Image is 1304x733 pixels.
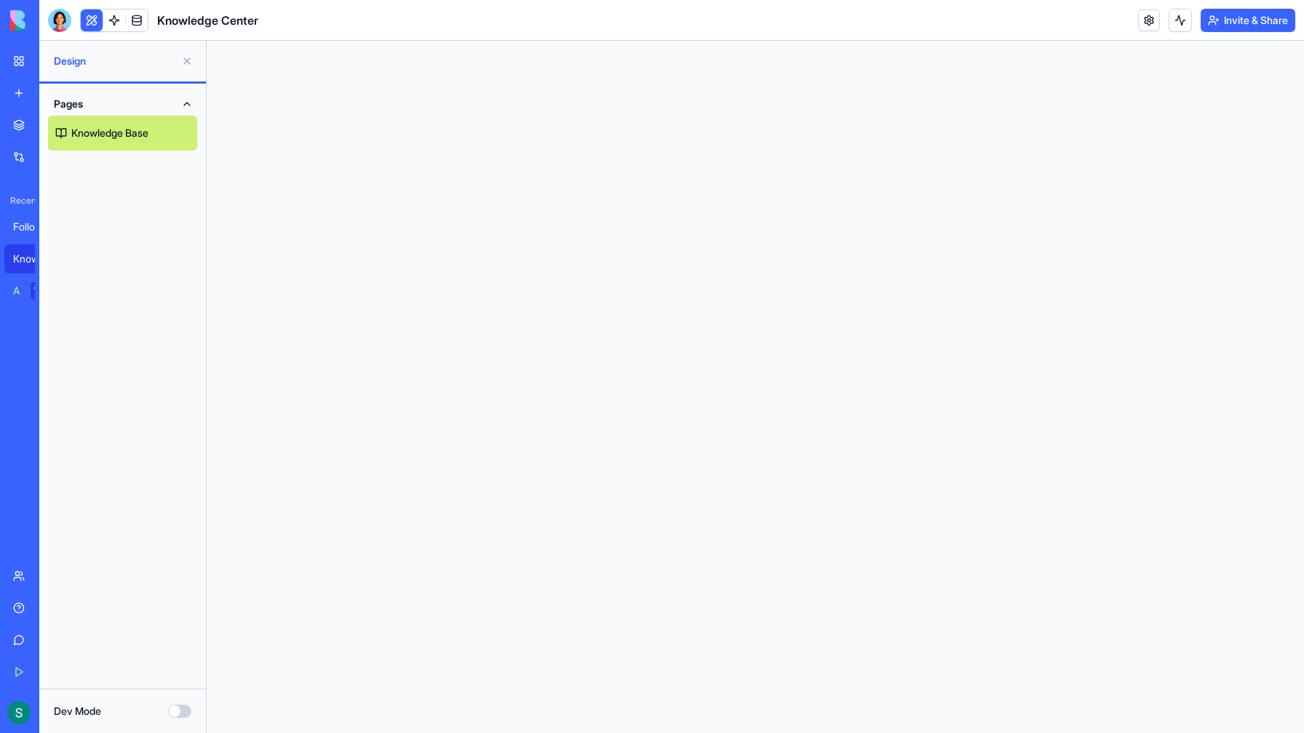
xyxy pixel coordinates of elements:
span: Design [54,54,175,68]
label: Dev Mode [54,704,101,718]
span: Knowledge Center [157,12,258,29]
img: logo [10,10,100,31]
div: TRY [31,282,54,300]
div: Folloze AI Generator [13,220,54,234]
span: Recent [4,195,35,207]
a: Folloze AI Generator [4,212,63,241]
div: Knowledge Center [13,252,54,266]
a: Knowledge Center [4,244,63,273]
a: Knowledge Base [48,116,197,151]
a: AI Logo GeneratorTRY [4,276,63,305]
button: Pages [48,92,197,116]
button: Invite & Share [1201,9,1295,32]
img: ACg8ocL7dLGPfyQNDcACwQ6_9-wvuMp_eDaN8x775z5Mus8uNywQsA=s96-c [7,701,31,724]
div: AI Logo Generator [13,284,20,298]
